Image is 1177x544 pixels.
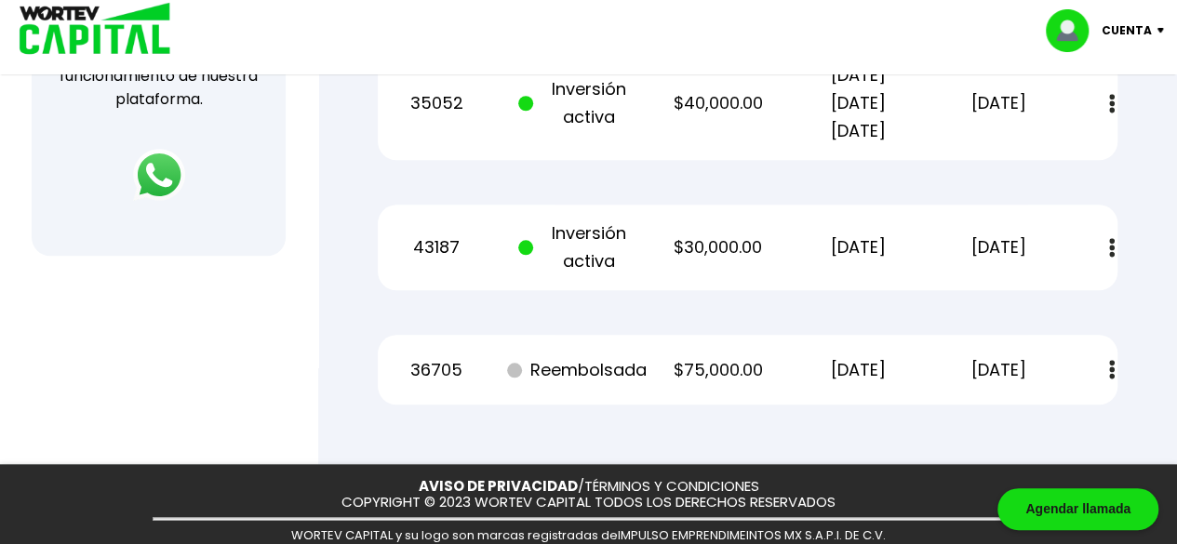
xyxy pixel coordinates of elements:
[419,476,578,496] a: AVISO DE PRIVACIDAD
[341,495,836,511] p: COPYRIGHT © 2023 WORTEV CAPITAL TODOS LOS DERECHOS RESERVADOS
[659,89,777,117] p: $40,000.00
[940,233,1058,261] p: [DATE]
[419,479,759,495] p: /
[1102,17,1152,45] p: Cuenta
[997,488,1158,530] div: Agendar llamada
[659,233,777,261] p: $30,000.00
[940,356,1058,384] p: [DATE]
[584,476,759,496] a: TÉRMINOS Y CONDICIONES
[518,356,636,384] p: Reembolsada
[291,526,886,544] span: WORTEV CAPITAL y su logo son marcas registradas de IMPULSO EMPRENDIMEINTOS MX S.A.P.I. DE C.V.
[1152,28,1177,33] img: icon-down
[659,356,777,384] p: $75,000.00
[799,356,917,384] p: [DATE]
[799,233,917,261] p: [DATE]
[133,149,185,201] img: logos_whatsapp-icon.242b2217.svg
[378,89,496,117] p: 35052
[518,219,636,275] p: Inversión activa
[518,75,636,131] p: Inversión activa
[940,89,1058,117] p: [DATE]
[799,61,917,145] p: [DATE] [DATE] [DATE]
[378,356,496,384] p: 36705
[1046,9,1102,52] img: profile-image
[378,233,496,261] p: 43187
